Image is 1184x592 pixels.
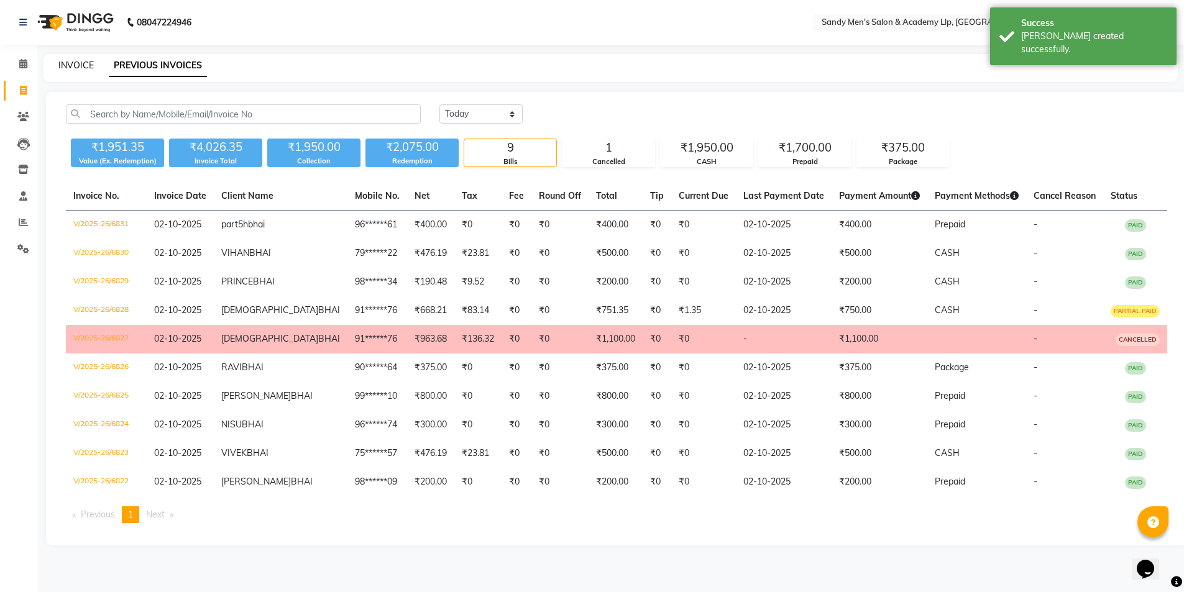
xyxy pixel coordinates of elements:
[253,276,275,287] span: BHAI
[1125,276,1146,289] span: PAID
[454,353,502,382] td: ₹0
[128,509,133,520] span: 1
[1034,362,1037,373] span: -
[407,468,454,496] td: ₹200.00
[832,411,927,439] td: ₹300.00
[736,325,832,353] td: -
[935,304,960,316] span: CASH
[1132,542,1172,580] iframe: chat widget
[832,296,927,325] td: ₹750.00
[66,296,147,325] td: V/2025-26/6828
[671,268,736,296] td: ₹0
[679,190,728,201] span: Current Due
[502,411,531,439] td: ₹0
[81,509,115,520] span: Previous
[66,211,147,240] td: V/2025-26/6831
[935,219,965,230] span: Prepaid
[154,362,201,373] span: 02-10-2025
[137,5,191,40] b: 08047224946
[154,476,201,487] span: 02-10-2025
[1125,391,1146,403] span: PAID
[671,468,736,496] td: ₹0
[589,239,643,268] td: ₹500.00
[454,439,502,468] td: ₹23.81
[736,468,832,496] td: 02-10-2025
[1021,17,1167,30] div: Success
[365,139,459,156] div: ₹2,075.00
[407,411,454,439] td: ₹300.00
[247,447,268,458] span: BHAI
[454,468,502,496] td: ₹0
[454,325,502,353] td: ₹136.32
[66,239,147,268] td: V/2025-26/6830
[935,190,1019,201] span: Payment Methods
[935,476,965,487] span: Prepaid
[531,353,589,382] td: ₹0
[671,325,736,353] td: ₹0
[502,382,531,411] td: ₹0
[1111,190,1137,201] span: Status
[1034,476,1037,487] span: -
[736,296,832,325] td: 02-10-2025
[671,382,736,411] td: ₹0
[1125,248,1146,260] span: PAID
[221,333,318,344] span: [DEMOGRAPHIC_DATA]
[169,139,262,156] div: ₹4,026.35
[154,247,201,258] span: 02-10-2025
[154,390,201,401] span: 02-10-2025
[1125,448,1146,460] span: PAID
[1034,333,1037,344] span: -
[365,156,459,166] div: Redemption
[502,296,531,325] td: ₹0
[759,157,851,167] div: Prepaid
[502,325,531,353] td: ₹0
[66,382,147,411] td: V/2025-26/6825
[154,419,201,430] span: 02-10-2025
[643,239,671,268] td: ₹0
[318,304,340,316] span: BHAI
[407,382,454,411] td: ₹800.00
[221,419,242,430] span: NISU
[832,211,927,240] td: ₹400.00
[531,411,589,439] td: ₹0
[736,411,832,439] td: 02-10-2025
[857,157,949,167] div: Package
[169,156,262,166] div: Invoice Total
[71,139,164,156] div: ₹1,951.35
[1125,419,1146,432] span: PAID
[221,219,248,230] span: part5h
[454,296,502,325] td: ₹83.14
[857,139,949,157] div: ₹375.00
[242,419,264,430] span: BHAI
[318,333,340,344] span: BHAI
[671,411,736,439] td: ₹0
[736,353,832,382] td: 02-10-2025
[454,211,502,240] td: ₹0
[464,157,556,167] div: Bills
[589,268,643,296] td: ₹200.00
[221,247,249,258] span: VIHAN
[643,468,671,496] td: ₹0
[1034,390,1037,401] span: -
[221,390,291,401] span: [PERSON_NAME]
[832,468,927,496] td: ₹200.00
[531,439,589,468] td: ₹0
[589,296,643,325] td: ₹751.35
[531,382,589,411] td: ₹0
[1125,362,1146,375] span: PAID
[71,156,164,166] div: Value (Ex. Redemption)
[596,190,617,201] span: Total
[832,239,927,268] td: ₹500.00
[832,382,927,411] td: ₹800.00
[589,468,643,496] td: ₹200.00
[1125,476,1146,489] span: PAID
[839,190,920,201] span: Payment Amount
[643,211,671,240] td: ₹0
[1021,30,1167,56] div: Bill created successfully.
[249,247,271,258] span: BHAI
[154,304,201,316] span: 02-10-2025
[531,268,589,296] td: ₹0
[66,439,147,468] td: V/2025-26/6823
[1034,247,1037,258] span: -
[407,268,454,296] td: ₹190.48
